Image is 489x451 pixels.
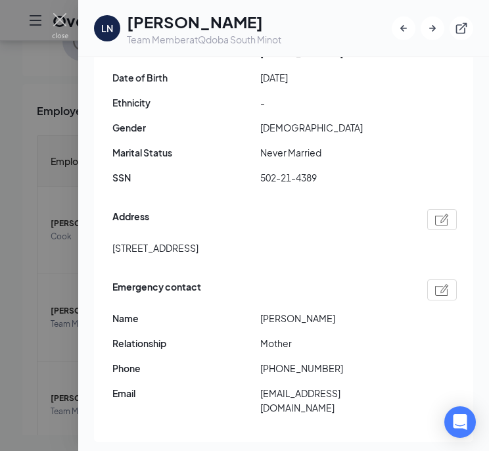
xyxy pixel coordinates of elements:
span: [DEMOGRAPHIC_DATA] [260,120,408,135]
span: Phone [112,361,260,375]
div: Open Intercom Messenger [444,406,476,438]
span: Mother [260,336,408,350]
span: Date of Birth [112,70,260,85]
span: - [260,95,408,110]
span: [DATE] [260,70,408,85]
span: [PERSON_NAME] [260,311,408,325]
span: Address [112,209,149,230]
span: Ethnicity [112,95,260,110]
span: Never Married [260,145,408,160]
button: ExternalLink [450,16,473,40]
svg: ArrowLeftNew [397,22,410,35]
span: Name [112,311,260,325]
span: 502-21-4389 [260,170,408,185]
span: Email [112,386,260,400]
svg: ExternalLink [455,22,468,35]
span: [EMAIL_ADDRESS][DOMAIN_NAME] [260,386,408,415]
span: Relationship [112,336,260,350]
span: [STREET_ADDRESS] [112,241,198,255]
span: SSN [112,170,260,185]
span: [PHONE_NUMBER] [260,361,408,375]
span: Marital Status [112,145,260,160]
span: Emergency contact [112,279,201,300]
div: Team Member at Qdoba South Minot [127,33,281,46]
div: LN [101,22,113,35]
svg: ArrowRight [426,22,439,35]
button: ArrowLeftNew [392,16,415,40]
span: Gender [112,120,260,135]
button: ArrowRight [421,16,444,40]
h1: [PERSON_NAME] [127,11,281,33]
